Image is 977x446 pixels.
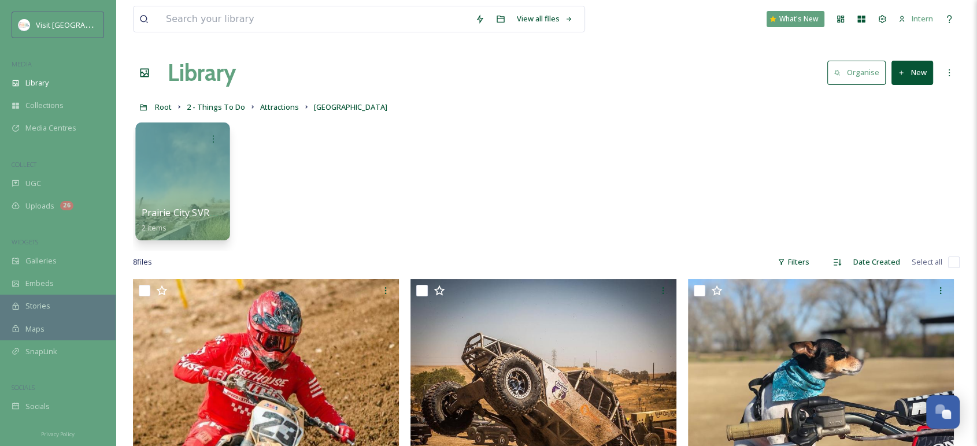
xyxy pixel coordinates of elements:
[25,401,50,412] span: Socials
[25,278,54,289] span: Embeds
[893,8,939,30] a: Intern
[60,201,73,210] div: 26
[848,251,906,273] div: Date Created
[187,102,245,112] span: 2 - Things To Do
[912,257,942,267] span: Select all
[314,102,387,112] span: [GEOGRAPHIC_DATA]
[25,77,49,88] span: Library
[827,61,891,84] a: Organise
[160,6,469,32] input: Search your library
[25,255,57,266] span: Galleries
[36,19,183,30] span: Visit [GEOGRAPHIC_DATA][PERSON_NAME]
[155,102,172,112] span: Root
[260,102,299,112] span: Attractions
[25,300,50,311] span: Stories
[767,11,824,27] a: What's New
[41,430,75,438] span: Privacy Policy
[142,206,251,219] span: Prairie City SVRA (Empty)
[25,346,57,357] span: SnapLink
[12,160,36,169] span: COLLECT
[926,395,960,429] button: Open Chat
[187,100,245,114] a: 2 - Things To Do
[912,13,933,24] span: Intern
[25,324,45,335] span: Maps
[25,122,76,133] span: Media Centres
[827,61,886,84] button: Organise
[25,178,41,189] span: UGC
[260,100,299,114] a: Attractions
[25,200,54,211] span: Uploads
[25,100,64,111] span: Collections
[133,257,152,267] span: 8 file s
[168,55,236,90] a: Library
[142,207,251,233] a: Prairie City SVRA (Empty)2 items
[891,61,933,84] button: New
[142,222,167,232] span: 2 items
[12,383,35,392] span: SOCIALS
[772,251,815,273] div: Filters
[12,237,38,246] span: WIDGETS
[12,60,32,68] span: MEDIA
[18,19,30,31] img: images.png
[511,8,579,30] a: View all files
[314,100,387,114] a: [GEOGRAPHIC_DATA]
[41,426,75,440] a: Privacy Policy
[155,100,172,114] a: Root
